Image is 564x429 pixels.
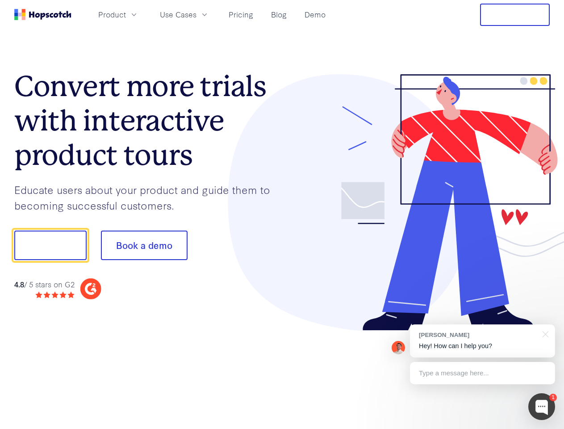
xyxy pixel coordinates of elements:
strong: 4.8 [14,279,24,289]
span: Product [98,9,126,20]
p: Educate users about your product and guide them to becoming successful customers. [14,182,282,213]
div: 1 [549,394,557,401]
img: Mark Spera [392,341,405,354]
button: Product [93,7,144,22]
div: / 5 stars on G2 [14,279,75,290]
a: Pricing [225,7,257,22]
h1: Convert more trials with interactive product tours [14,69,282,172]
div: Type a message here... [410,362,555,384]
a: Home [14,9,71,20]
button: Use Cases [155,7,214,22]
a: Demo [301,7,329,22]
p: Hey! How can I help you? [419,341,546,351]
button: Free Trial [480,4,550,26]
button: Show me! [14,231,87,260]
span: Use Cases [160,9,196,20]
a: Blog [267,7,290,22]
div: [PERSON_NAME] [419,331,537,339]
button: Book a demo [101,231,188,260]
